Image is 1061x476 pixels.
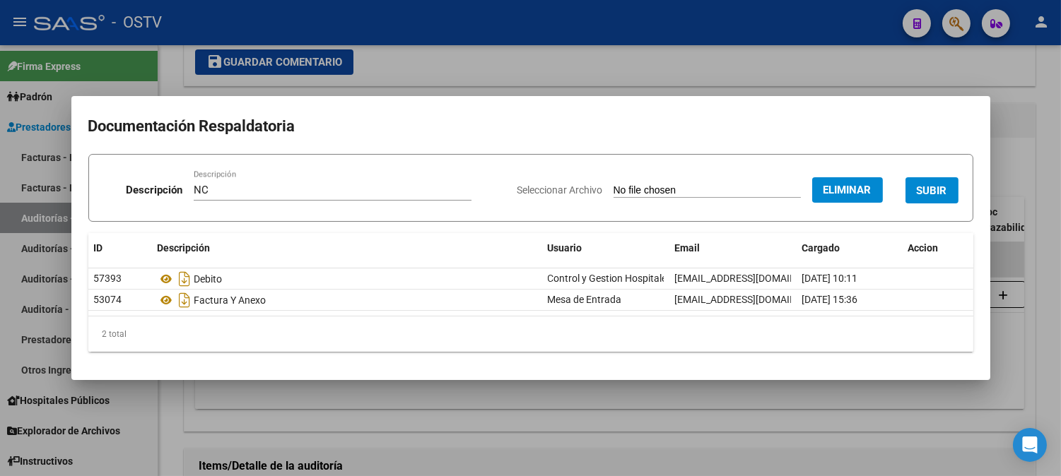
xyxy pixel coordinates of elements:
[88,113,973,140] h2: Documentación Respaldatoria
[88,316,973,352] div: 2 total
[152,233,542,263] datatable-header-cell: Descripción
[802,273,858,284] span: [DATE] 10:11
[823,184,872,196] span: Eliminar
[94,242,103,254] span: ID
[905,177,959,203] button: SUBIR
[812,177,883,203] button: Eliminar
[88,233,152,263] datatable-header-cell: ID
[176,268,194,290] i: Descargar documento
[548,294,622,305] span: Mesa de Entrada
[675,273,832,284] span: [EMAIL_ADDRESS][DOMAIN_NAME]
[158,268,537,290] div: Debito
[94,273,122,284] span: 57393
[797,233,903,263] datatable-header-cell: Cargado
[548,273,746,284] span: Control y Gestion Hospitales Públicos (OSTV)
[517,184,603,196] span: Seleccionar Archivo
[542,233,669,263] datatable-header-cell: Usuario
[669,233,797,263] datatable-header-cell: Email
[675,242,701,254] span: Email
[94,294,122,305] span: 53074
[675,294,832,305] span: [EMAIL_ADDRESS][DOMAIN_NAME]
[158,289,537,311] div: Factura Y Anexo
[917,184,947,197] span: SUBIR
[802,242,840,254] span: Cargado
[1013,428,1047,462] div: Open Intercom Messenger
[548,242,582,254] span: Usuario
[176,289,194,311] i: Descargar documento
[126,182,182,198] p: Descripción
[802,294,858,305] span: [DATE] 15:36
[903,233,973,263] datatable-header-cell: Accion
[158,242,211,254] span: Descripción
[908,242,939,254] span: Accion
